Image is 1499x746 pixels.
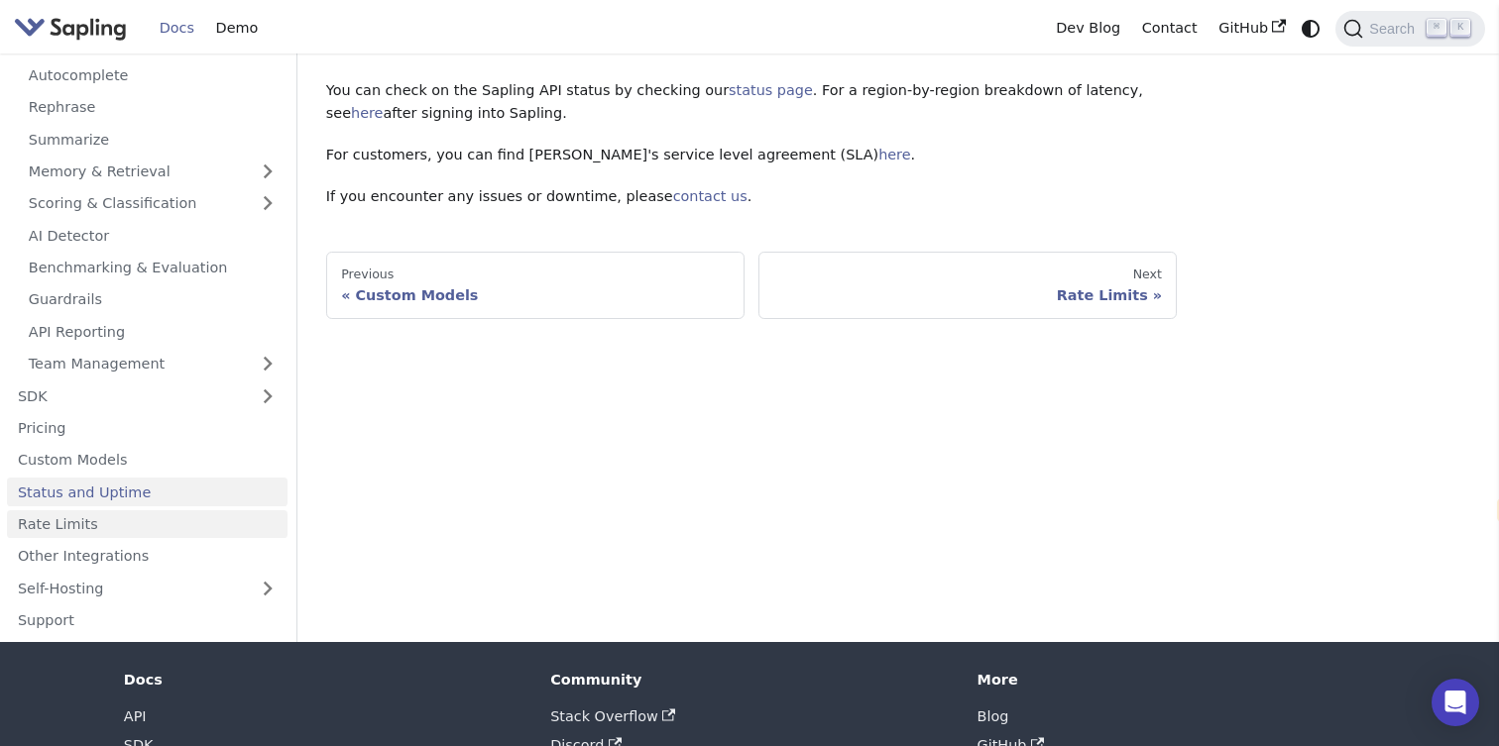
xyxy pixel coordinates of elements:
[1427,19,1446,37] kbd: ⌘
[1131,13,1209,44] a: Contact
[18,60,288,89] a: Autocomplete
[341,286,729,304] div: Custom Models
[550,671,949,689] div: Community
[18,221,288,250] a: AI Detector
[7,478,288,506] a: Status and Uptime
[14,14,127,43] img: Sapling.ai
[326,144,1178,167] p: For customers, you can find [PERSON_NAME]'s service level agreement (SLA) .
[124,671,522,689] div: Docs
[326,252,1178,319] nav: Docs pages
[7,510,288,539] a: Rate Limits
[774,266,1162,282] div: Next
[978,708,1009,724] a: Blog
[149,13,205,44] a: Docs
[1208,13,1296,44] a: GitHub
[1045,13,1130,44] a: Dev Blog
[18,158,288,186] a: Memory & Retrieval
[326,185,1178,209] p: If you encounter any issues or downtime, please .
[341,266,729,282] div: Previous
[729,82,813,98] a: status page
[18,93,288,122] a: Rephrase
[550,708,675,724] a: Stack Overflow
[1297,14,1326,43] button: Switch between dark and light mode (currently system mode)
[14,14,134,43] a: Sapling.ai
[7,381,248,410] a: SDK
[1432,679,1479,726] div: Open Intercom Messenger
[205,13,269,44] a: Demo
[351,105,383,121] a: here
[978,671,1376,689] div: More
[18,125,288,154] a: Summarize
[1363,21,1427,37] span: Search
[326,252,745,319] a: PreviousCustom Models
[18,254,288,282] a: Benchmarking & Evaluation
[1335,11,1484,47] button: Search (Command+K)
[7,606,288,635] a: Support
[18,350,288,378] a: Team Management
[774,286,1162,304] div: Rate Limits
[18,189,288,218] a: Scoring & Classification
[124,708,147,724] a: API
[878,147,910,162] a: here
[7,542,288,571] a: Other Integrations
[1450,19,1470,37] kbd: K
[7,414,288,443] a: Pricing
[18,285,288,314] a: Guardrails
[7,574,288,602] a: Self-Hosting
[673,188,748,204] a: contact us
[18,317,288,346] a: API Reporting
[326,79,1178,127] p: You can check on the Sapling API status by checking our . For a region-by-region breakdown of lat...
[758,252,1177,319] a: NextRate Limits
[248,381,288,410] button: Expand sidebar category 'SDK'
[7,446,288,475] a: Custom Models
